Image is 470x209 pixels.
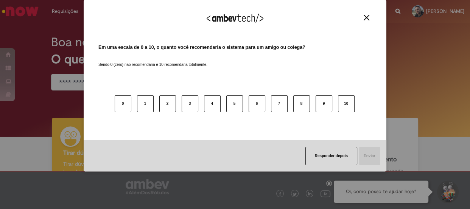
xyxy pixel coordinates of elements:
[98,53,207,67] label: Sendo 0 (zero) não recomendaria e 10 recomendaria totalmente.
[338,95,355,112] button: 10
[115,95,131,112] button: 0
[159,95,176,112] button: 2
[316,95,332,112] button: 9
[207,14,263,23] img: Logo Ambevtech
[98,44,305,51] label: Em uma escala de 0 a 10, o quanto você recomendaria o sistema para um amigo ou colega?
[182,95,198,112] button: 3
[249,95,265,112] button: 6
[361,14,372,21] button: Close
[204,95,221,112] button: 4
[271,95,288,112] button: 7
[364,15,369,20] img: Close
[305,147,357,165] button: Responder depois
[226,95,243,112] button: 5
[293,95,310,112] button: 8
[137,95,154,112] button: 1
